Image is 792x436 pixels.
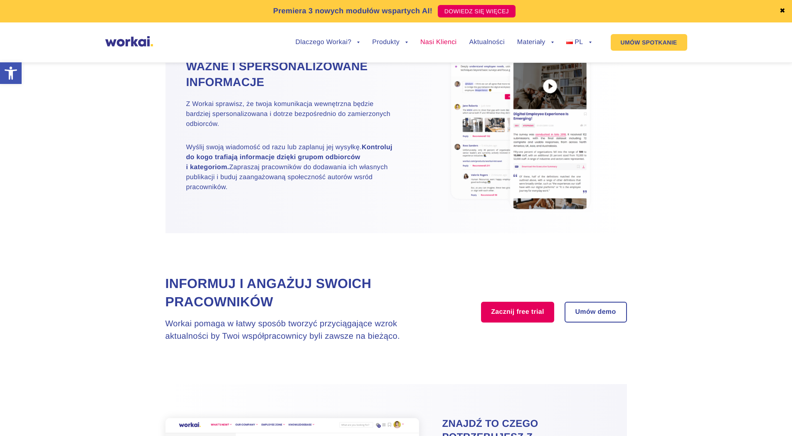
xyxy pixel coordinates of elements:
iframe: Popup CTA [4,365,229,432]
h3: Workai pomaga w łatwy sposób tworzyć przyciągające wzrok aktualności by Twoi współpracownicy byli... [165,318,440,342]
a: UMÓW SPOTKANIE [611,34,687,51]
p: Premiera 3 nowych modułów wspartych AI! [273,5,432,17]
a: Materiały [517,39,554,46]
a: Zacznij free trial [481,302,554,323]
a: Umów demo [565,303,626,322]
a: DOWIEDZ SIĘ WIĘCEJ [438,5,516,17]
span: PL [575,39,583,46]
p: Wyślij swoją wiadomość od razu lub zaplanuj jej wysyłkę. Zapraszaj pracowników do dodawania ich w... [186,143,396,192]
a: Aktualności [469,39,504,46]
a: Nasi Klienci [420,39,456,46]
strong: Kontroluj do kogo trafiają informacje dzięki grupom odbiorców i kategoriom. [186,144,392,171]
a: Dlaczego Workai? [296,39,360,46]
h2: Informuj i angażuj swoich pracowników [165,275,440,310]
h2: Z łatwością dystrybuuj ważne i spersonalizowane informacje [186,43,396,90]
p: Z Workai sprawisz, że twoja komunikacja wewnętrzna będzie bardziej spersonalizowana i dotrze bezp... [186,99,396,129]
a: ✖ [780,8,785,15]
a: Produkty [372,39,408,46]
